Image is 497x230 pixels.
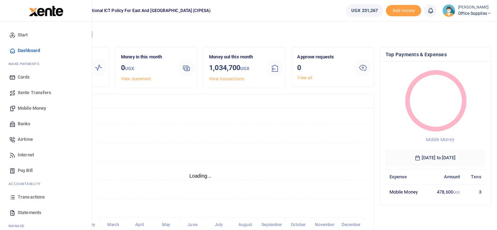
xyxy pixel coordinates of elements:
a: logo-small logo-large logo-large [28,8,63,13]
tspan: February [78,223,95,228]
span: Add money [386,5,421,17]
span: countability [14,181,41,186]
a: Pay Bill [6,163,86,178]
img: profile-user [443,4,455,17]
a: UGX 231,267 [346,4,383,17]
h6: [DATE] to [DATE] [386,149,485,166]
span: Xente Transfers [18,89,52,96]
tspan: May [162,223,170,228]
a: View statement [121,76,151,81]
span: Transactions [18,194,45,201]
span: Mobile Money [426,137,454,142]
tspan: March [107,223,120,228]
h4: Hello [PERSON_NAME] [27,30,491,38]
p: Approve requests [297,53,349,61]
span: Collaboration on International ICT Policy For East and [GEOGRAPHIC_DATA] (CIPESA) [42,7,213,14]
tspan: April [135,223,144,228]
span: Start [18,31,28,39]
span: Dashboard [18,47,40,54]
td: Mobile Money [386,185,428,200]
span: UGX 231,267 [351,7,378,14]
small: [PERSON_NAME] [458,5,491,11]
a: Internet [6,147,86,163]
td: 3 [464,185,485,200]
span: Banks [18,120,31,127]
text: Loading... [189,173,212,179]
span: Pay Bill [18,167,33,174]
a: Dashboard [6,43,86,58]
a: Statements [6,205,86,220]
small: UGX [240,66,249,71]
li: Wallet ballance [343,4,386,17]
a: Start [6,27,86,43]
a: profile-user [PERSON_NAME] Office Supplies [443,4,491,17]
a: View transactions [209,76,244,81]
small: UGX [125,66,134,71]
span: Airtime [18,136,33,143]
span: Internet [18,151,34,159]
li: M [6,58,86,69]
a: Xente Transfers [6,85,86,100]
p: Money in this month [121,53,172,61]
span: Mobile Money [18,105,46,112]
span: Cards [18,74,30,81]
img: logo-large [29,6,63,16]
a: View all [297,75,313,80]
small: UGX [453,190,460,194]
a: Mobile Money [6,100,86,116]
a: Banks [6,116,86,132]
span: anage [12,223,25,229]
h4: Top Payments & Expenses [386,51,485,58]
span: Office Supplies [458,10,491,17]
span: Statements [18,209,41,216]
tspan: December [342,223,361,228]
th: Txns [464,169,485,185]
p: Money out this month [209,53,260,61]
th: Expense [386,169,428,185]
a: Cards [6,69,86,85]
a: Airtime [6,132,86,147]
h3: 0 [297,62,349,73]
th: Amount [428,169,464,185]
span: ake Payments [12,61,40,67]
li: Ac [6,178,86,189]
h3: 1,034,700 [209,62,260,74]
a: Transactions [6,189,86,205]
a: Add money [386,7,421,13]
h4: Transactions Overview [33,97,368,105]
tspan: November [315,223,335,228]
h3: 0 [121,62,172,74]
td: 478,600 [428,185,464,200]
li: Toup your wallet [386,5,421,17]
